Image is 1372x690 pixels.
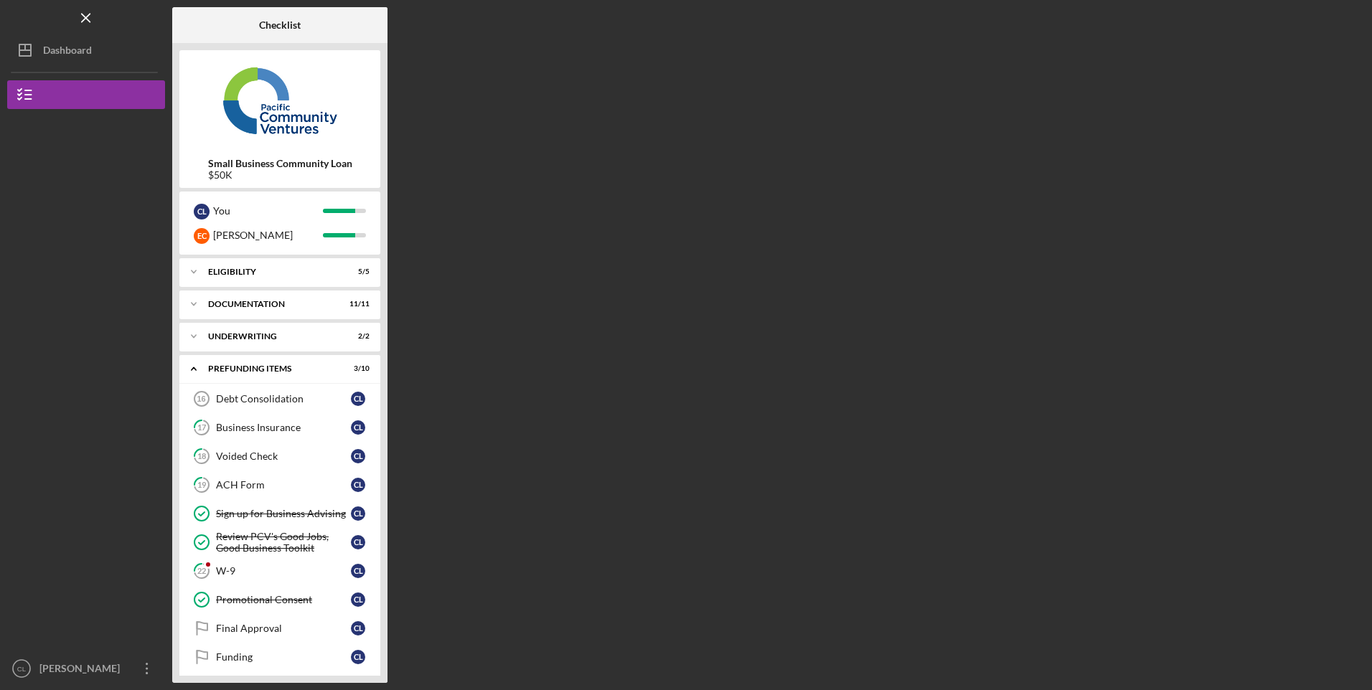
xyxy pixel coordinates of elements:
tspan: 16 [197,394,205,403]
div: Promotional Consent [216,594,351,605]
div: 5 / 5 [344,268,370,276]
img: Product logo [179,57,380,143]
div: C L [351,592,365,607]
a: 19ACH FormCL [187,471,373,499]
div: C L [351,506,365,521]
a: 18Voided CheckCL [187,442,373,471]
div: $50K [208,169,352,181]
div: W-9 [216,565,351,577]
div: C L [351,564,365,578]
div: [PERSON_NAME] [36,654,129,686]
div: 11 / 11 [344,300,370,308]
a: Review PCV's Good Jobs, Good Business ToolkitCL [187,528,373,557]
div: Documentation [208,300,334,308]
div: C L [351,535,365,549]
div: C L [351,449,365,463]
div: E C [194,228,210,244]
div: Sign up for Business Advising [216,508,351,519]
div: C L [351,650,365,664]
div: C L [351,621,365,635]
div: C L [351,392,365,406]
a: FundingCL [187,643,373,671]
a: 22W-9CL [187,557,373,585]
div: [PERSON_NAME] [213,223,323,247]
div: 3 / 10 [344,364,370,373]
text: CL [17,665,27,673]
div: You [213,199,323,223]
b: Checklist [259,19,301,31]
tspan: 19 [197,481,207,490]
div: Debt Consolidation [216,393,351,405]
a: Promotional ConsentCL [187,585,373,614]
div: Final Approval [216,623,351,634]
tspan: 22 [197,567,206,576]
div: 2 / 2 [344,332,370,341]
a: Sign up for Business AdvisingCL [187,499,373,528]
div: C L [351,478,365,492]
div: C L [351,420,365,435]
a: 16Debt ConsolidationCL [187,384,373,413]
a: 17Business InsuranceCL [187,413,373,442]
div: Underwriting [208,332,334,341]
tspan: 18 [197,452,206,461]
b: Small Business Community Loan [208,158,352,169]
div: Dashboard [43,36,92,68]
a: Final ApprovalCL [187,614,373,643]
div: Funding [216,651,351,663]
div: Prefunding Items [208,364,334,373]
div: Voided Check [216,450,351,462]
tspan: 17 [197,423,207,433]
div: C L [194,204,210,219]
button: CL[PERSON_NAME] [7,654,165,683]
div: Review PCV's Good Jobs, Good Business Toolkit [216,531,351,554]
div: Eligibility [208,268,334,276]
div: ACH Form [216,479,351,491]
div: Business Insurance [216,422,351,433]
button: Dashboard [7,36,165,65]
